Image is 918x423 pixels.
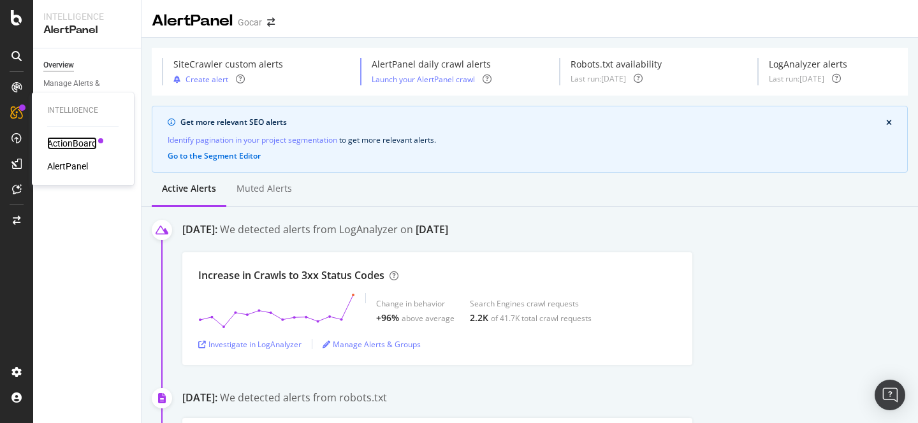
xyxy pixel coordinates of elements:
div: Last run: [DATE] [769,73,824,84]
div: Change in behavior [376,298,455,309]
div: to get more relevant alerts . [168,133,892,147]
div: [DATE]: [182,222,217,240]
div: We detected alerts from robots.txt [220,391,387,405]
a: Launch your AlertPanel crawl [372,74,475,85]
div: AlertPanel [152,10,233,32]
div: Open Intercom Messenger [875,380,905,410]
div: Increase in Crawls to 3xx Status Codes [198,268,384,283]
div: Robots.txt availability [571,58,662,71]
div: [DATE] [416,222,448,237]
button: close banner [883,116,895,130]
a: Investigate in LogAnalyzer [198,339,302,350]
button: Launch your AlertPanel crawl [372,73,475,85]
div: +96% [376,312,399,324]
div: arrow-right-arrow-left [267,18,275,27]
div: AlertPanel daily crawl alerts [372,58,492,71]
div: LogAnalyzer alerts [769,58,847,71]
div: AlertPanel [43,23,131,38]
a: ActionBoard [47,137,97,150]
div: Muted alerts [237,182,292,195]
div: Intelligence [43,10,131,23]
a: AlertPanel [47,160,88,173]
div: Intelligence [47,105,119,116]
button: Create alert [173,73,228,85]
div: Active alerts [162,182,216,195]
button: Manage Alerts & Groups [323,334,421,354]
a: Overview [43,59,132,72]
button: Investigate in LogAnalyzer [198,334,302,354]
div: Manage Alerts & Groups [43,77,120,104]
div: of 41.7K total crawl requests [491,313,592,324]
div: Search Engines crawl requests [470,298,592,309]
a: Manage Alerts & Groups [323,339,421,350]
div: Get more relevant SEO alerts [180,117,886,128]
div: We detected alerts from LogAnalyzer on [220,222,448,240]
div: [DATE]: [182,391,217,405]
a: Identify pagination in your project segmentation [168,133,337,147]
div: Gocar [238,16,262,29]
a: Manage Alerts & Groups [43,77,132,104]
button: Go to the Segment Editor [168,152,261,161]
div: Create alert [186,74,228,85]
div: info banner [152,106,908,173]
div: Last run: [DATE] [571,73,626,84]
div: Overview [43,59,74,72]
div: 2.2K [470,312,488,324]
div: above average [402,313,455,324]
div: SiteCrawler custom alerts [173,58,283,71]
